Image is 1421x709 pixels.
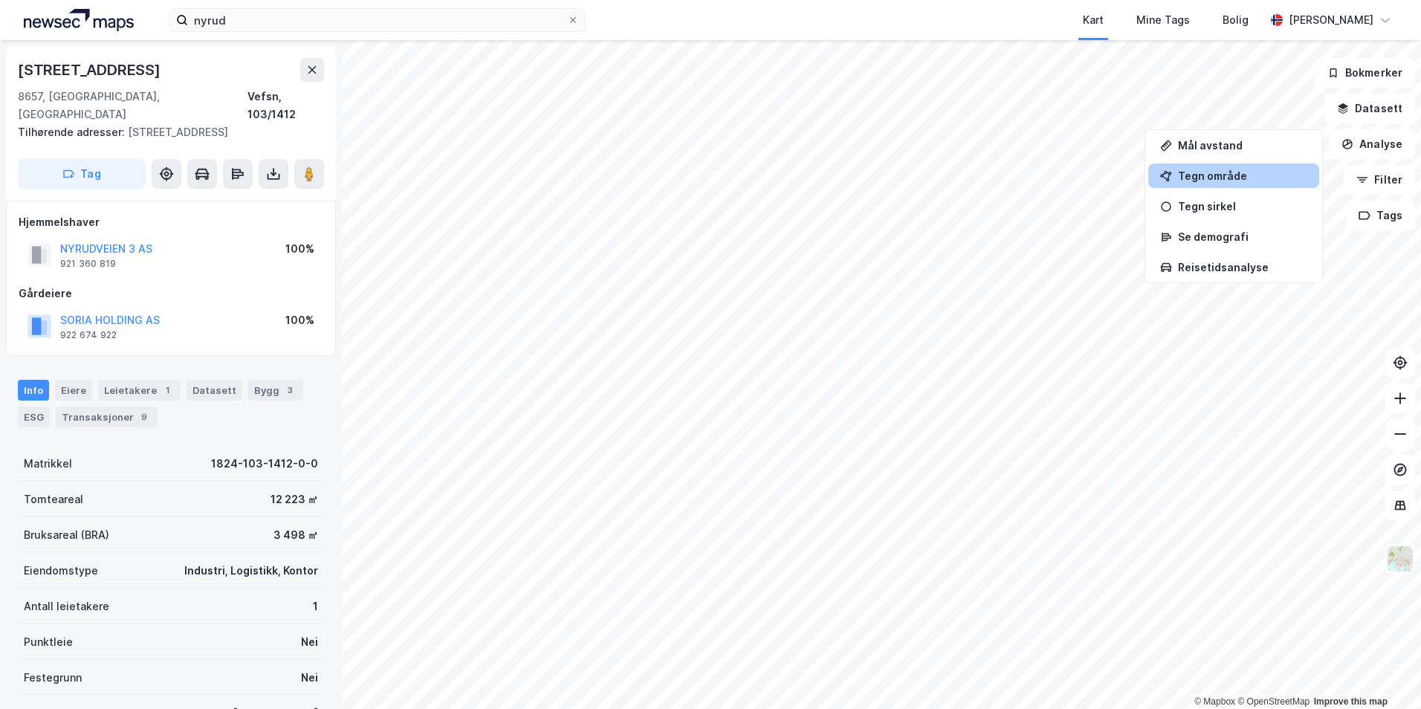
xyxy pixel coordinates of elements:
div: Punktleie [24,633,73,651]
div: 3 498 ㎡ [273,526,318,544]
div: Vefsn, 103/1412 [247,88,324,123]
div: [PERSON_NAME] [1289,11,1373,29]
div: Reisetidsanalyse [1178,261,1307,273]
div: Eiendomstype [24,562,98,580]
button: Bokmerker [1315,58,1415,88]
div: Bolig [1223,11,1249,29]
button: Tag [18,159,146,189]
div: Bygg [248,380,303,401]
div: 9 [137,409,152,424]
div: ESG [18,407,50,427]
div: Industri, Logistikk, Kontor [184,562,318,580]
div: 921 360 819 [60,258,116,270]
div: Transaksjoner [56,407,158,427]
div: Festegrunn [24,669,82,687]
div: [STREET_ADDRESS] [18,58,164,82]
div: 12 223 ㎡ [271,491,318,508]
div: Gårdeiere [19,285,323,302]
a: OpenStreetMap [1237,696,1310,707]
div: 8657, [GEOGRAPHIC_DATA], [GEOGRAPHIC_DATA] [18,88,247,123]
div: 1824-103-1412-0-0 [211,455,318,473]
div: Nei [301,633,318,651]
a: Mapbox [1194,696,1235,707]
div: 100% [285,311,314,329]
div: Bruksareal (BRA) [24,526,109,544]
div: Tomteareal [24,491,83,508]
button: Analyse [1329,129,1415,159]
div: 3 [282,383,297,398]
div: Mål avstand [1178,139,1307,152]
button: Filter [1344,165,1415,195]
div: 922 674 922 [60,329,117,341]
button: Datasett [1324,94,1415,123]
div: Mine Tags [1136,11,1190,29]
div: [STREET_ADDRESS] [18,123,312,141]
div: Leietakere [98,380,181,401]
div: Datasett [187,380,242,401]
a: Improve this map [1314,696,1388,707]
img: logo.a4113a55bc3d86da70a041830d287a7e.svg [24,9,134,31]
div: Tegn område [1178,169,1307,182]
div: Nei [301,669,318,687]
div: 1 [313,598,318,615]
div: Kontrollprogram for chat [1347,638,1421,709]
span: Tilhørende adresser: [18,126,128,138]
div: 1 [160,383,175,398]
div: Antall leietakere [24,598,109,615]
img: Z [1386,545,1414,573]
div: Tegn sirkel [1178,200,1307,213]
div: Info [18,380,49,401]
iframe: Chat Widget [1347,638,1421,709]
div: Hjemmelshaver [19,213,323,231]
div: Kart [1083,11,1104,29]
button: Tags [1346,201,1415,230]
input: Søk på adresse, matrikkel, gårdeiere, leietakere eller personer [188,9,567,31]
div: Matrikkel [24,455,72,473]
div: Se demografi [1178,230,1307,243]
div: 100% [285,240,314,258]
div: Eiere [55,380,92,401]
